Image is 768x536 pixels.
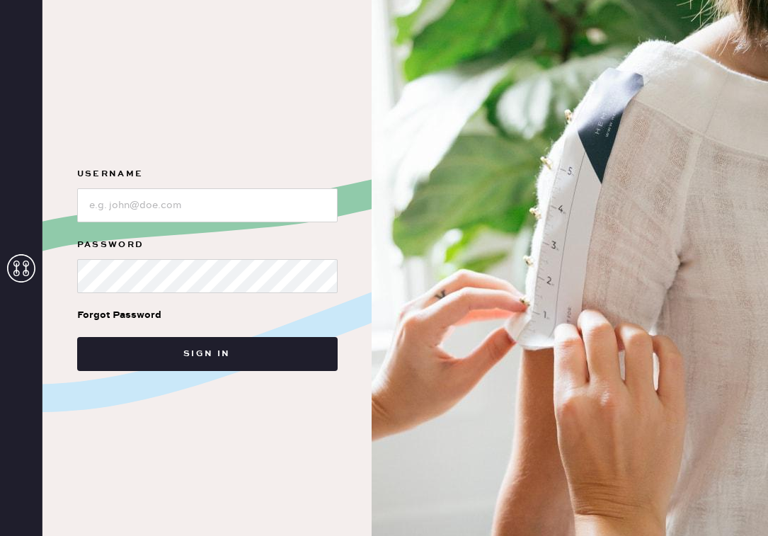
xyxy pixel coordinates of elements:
label: Password [77,236,338,253]
a: Forgot Password [77,293,161,337]
div: Forgot Password [77,307,161,323]
input: e.g. john@doe.com [77,188,338,222]
label: Username [77,166,338,183]
button: Sign in [77,337,338,371]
